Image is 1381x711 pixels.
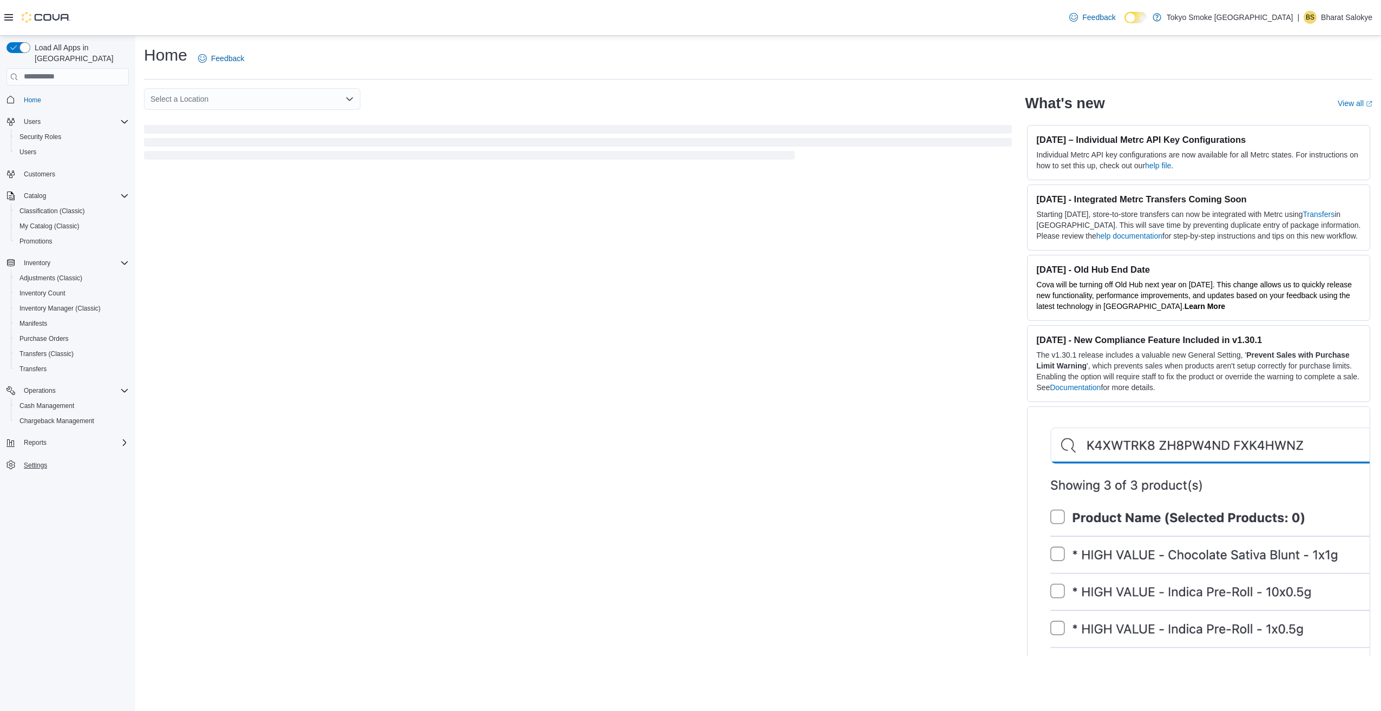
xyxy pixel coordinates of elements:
p: Bharat Salokye [1321,11,1372,24]
a: Settings [19,459,51,472]
span: My Catalog (Classic) [15,220,129,233]
span: My Catalog (Classic) [19,222,80,231]
span: Adjustments (Classic) [19,274,82,282]
strong: Prevent Sales with Purchase Limit Warning [1036,351,1350,370]
span: Purchase Orders [15,332,129,345]
nav: Complex example [6,88,129,501]
span: Cash Management [19,401,74,410]
a: Transfers [15,363,51,376]
span: Users [24,117,41,126]
a: Transfers [1303,210,1335,219]
button: Inventory Manager (Classic) [11,301,133,316]
a: Inventory Manager (Classic) [15,302,105,315]
button: Reports [2,435,133,450]
button: Adjustments (Classic) [11,271,133,286]
span: Inventory [19,256,129,269]
span: Classification (Classic) [19,207,85,215]
span: Customers [24,170,55,179]
span: Promotions [19,237,52,246]
span: Settings [24,461,47,470]
a: Security Roles [15,130,65,143]
span: Catalog [19,189,129,202]
span: Load All Apps in [GEOGRAPHIC_DATA] [30,42,129,64]
span: Inventory [24,259,50,267]
span: Users [19,148,36,156]
span: Operations [19,384,129,397]
span: Transfers [19,365,47,373]
span: Home [24,96,41,104]
span: Reports [19,436,129,449]
button: My Catalog (Classic) [11,219,133,234]
a: Feedback [194,48,248,69]
a: Chargeback Management [15,414,98,427]
p: Tokyo Smoke [GEOGRAPHIC_DATA] [1167,11,1293,24]
span: Security Roles [15,130,129,143]
button: Catalog [19,189,50,202]
svg: External link [1366,101,1372,107]
span: Classification (Classic) [15,205,129,218]
h1: Home [144,44,187,66]
button: Operations [2,383,133,398]
span: BS [1306,11,1314,24]
span: Dark Mode [1124,23,1125,24]
span: Customers [19,167,129,181]
a: View allExternal link [1338,99,1372,108]
span: Transfers (Classic) [15,347,129,360]
img: Cova [22,12,70,23]
button: Catalog [2,188,133,203]
a: Classification (Classic) [15,205,89,218]
a: My Catalog (Classic) [15,220,84,233]
button: Customers [2,166,133,182]
span: Manifests [19,319,47,328]
span: Transfers (Classic) [19,350,74,358]
p: Individual Metrc API key configurations are now available for all Metrc states. For instructions ... [1036,149,1361,171]
p: The v1.30.1 release includes a valuable new General Setting, ' ', which prevents sales when produ... [1036,350,1361,393]
p: Starting [DATE], store-to-store transfers can now be integrated with Metrc using in [GEOGRAPHIC_D... [1036,209,1361,241]
a: Cash Management [15,399,78,412]
h3: [DATE] - Integrated Metrc Transfers Coming Soon [1036,194,1361,205]
a: Customers [19,168,60,181]
a: Adjustments (Classic) [15,272,87,285]
button: Chargeback Management [11,413,133,429]
button: Open list of options [345,95,354,103]
a: Users [15,146,41,159]
span: Loading [144,127,1012,162]
span: Transfers [15,363,129,376]
span: Promotions [15,235,129,248]
button: Security Roles [11,129,133,144]
span: Security Roles [19,133,61,141]
span: Inventory Manager (Classic) [15,302,129,315]
button: Inventory Count [11,286,133,301]
span: Purchase Orders [19,334,69,343]
button: Cash Management [11,398,133,413]
span: Operations [24,386,56,395]
span: Inventory Count [15,287,129,300]
h3: [DATE] - New Compliance Feature Included in v1.30.1 [1036,334,1361,345]
button: Users [11,144,133,160]
span: Feedback [211,53,244,64]
div: Bharat Salokye [1304,11,1317,24]
a: Documentation [1050,383,1101,392]
a: Transfers (Classic) [15,347,78,360]
strong: Learn More [1185,302,1225,311]
button: Users [2,114,133,129]
p: | [1297,11,1299,24]
a: Promotions [15,235,57,248]
span: Chargeback Management [15,414,129,427]
span: Cash Management [15,399,129,412]
span: Cova will be turning off Old Hub next year on [DATE]. This change allows us to quickly release ne... [1036,280,1352,311]
span: Adjustments (Classic) [15,272,129,285]
h2: What's new [1025,95,1104,112]
span: Users [19,115,129,128]
span: Chargeback Management [19,417,94,425]
span: Home [19,93,129,107]
a: help file [1145,161,1171,170]
span: Catalog [24,192,46,200]
a: help documentation [1096,232,1162,240]
button: Manifests [11,316,133,331]
span: Feedback [1082,12,1115,23]
button: Transfers [11,361,133,377]
button: Inventory [2,255,133,271]
input: Dark Mode [1124,12,1147,23]
button: Home [2,92,133,108]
